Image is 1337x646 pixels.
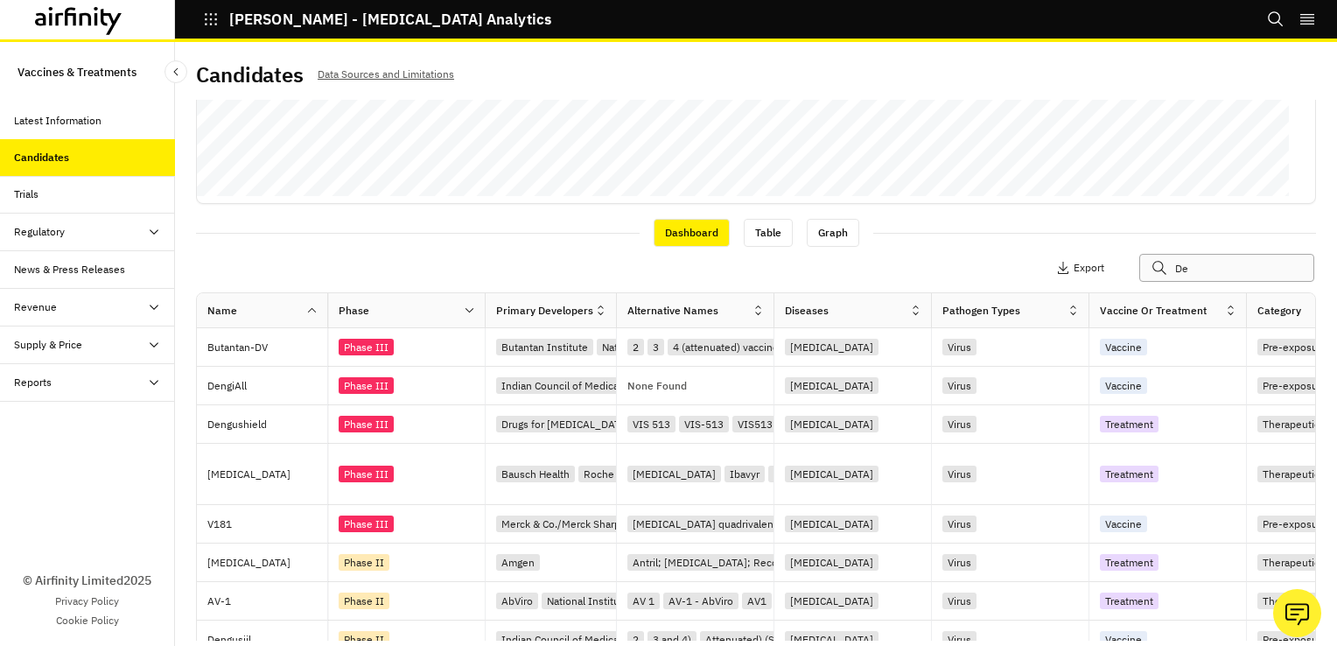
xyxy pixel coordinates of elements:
div: Phase II [339,593,389,609]
div: Virus [942,516,976,532]
div: National Institute of Allergy and [MEDICAL_DATA] (NIAID) [597,339,882,355]
button: Export [1056,254,1104,282]
p: Butantan-DV [207,339,327,356]
div: Primary Developers [496,303,593,319]
div: Vaccine or Treatment [1100,303,1207,319]
div: Revenue [14,299,57,315]
div: Treatment [1100,416,1158,432]
p: None Found [627,381,687,391]
div: Phase [339,303,369,319]
div: [MEDICAL_DATA] [785,516,878,532]
div: Dashboard [654,219,730,247]
p: Vaccines & Treatments [17,56,136,88]
div: 3 [647,339,664,355]
button: Search [1267,4,1284,34]
div: National Institute of Allergy and [MEDICAL_DATA] (NIAID) [542,593,827,609]
div: Therapeutic [1257,554,1325,571]
div: AV1 [742,593,772,609]
button: Close Sidebar [164,60,187,83]
div: [MEDICAL_DATA] [627,466,721,482]
p: Dengushield [207,416,327,433]
div: Phase III [339,466,394,482]
p: AV-1 [207,593,327,610]
div: 4 (attenuated) vaccine [668,339,784,355]
div: Virus [942,416,976,432]
p: [MEDICAL_DATA] [207,554,327,572]
div: Butantan Institute [496,339,593,355]
div: Trials [14,186,38,202]
div: Amgen [496,554,540,571]
div: Bausch Health [496,466,575,482]
div: Virus [942,593,976,609]
div: Virus [942,554,976,571]
div: Phase II [339,554,389,571]
div: Treatment [1100,593,1158,609]
div: Latest Information [14,113,101,129]
div: Drugs for [MEDICAL_DATA] Initiative (DNDi) [496,416,713,432]
button: Ask our analysts [1273,589,1321,637]
p: [MEDICAL_DATA] [207,466,327,483]
div: AV 1 [627,593,660,609]
p: © Airfinity Limited 2025 [23,572,151,590]
div: AbViro [496,593,538,609]
div: Therapeutic [1257,466,1325,482]
div: 2 [627,339,644,355]
div: Ibavyr [724,466,765,482]
div: Category [1257,303,1301,319]
div: Phase III [339,416,394,432]
div: Antril; [MEDICAL_DATA]; Recombinant human [MEDICAL_DATA]; rhIL-1ra [627,554,987,571]
div: Virus [942,377,976,394]
div: Alternative Names [627,303,718,319]
div: [MEDICAL_DATA] [785,377,878,394]
div: [MEDICAL_DATA] [785,466,878,482]
button: [PERSON_NAME] - [MEDICAL_DATA] Analytics [203,4,551,34]
div: AV-1 - AbViro [663,593,738,609]
div: Roche [578,466,619,482]
div: News & Press Releases [14,262,125,277]
p: [PERSON_NAME] - [MEDICAL_DATA] Analytics [229,11,551,27]
div: Vaccine [1100,339,1147,355]
div: Reports [14,375,52,390]
div: Phase III [339,339,394,355]
div: Phase III [339,377,394,394]
div: Therapeutic [1257,416,1325,432]
div: VIS 513 [627,416,675,432]
div: Pathogen Types [942,303,1020,319]
div: Indian Council of Medical Research (ICMR) [496,377,710,394]
div: Candidates [14,150,69,165]
p: Data Sources and Limitations [318,65,454,84]
div: [MEDICAL_DATA] [785,416,878,432]
p: DengiAll [207,377,327,395]
div: Regulatory [14,224,65,240]
p: Export [1074,262,1104,274]
div: Therapeutic [1257,593,1325,609]
div: Treatment [1100,554,1158,571]
div: R964 [768,466,804,482]
a: Cookie Policy [56,613,119,628]
div: [MEDICAL_DATA] [785,554,878,571]
div: Vaccine [1100,516,1147,532]
div: [MEDICAL_DATA] [785,593,878,609]
h2: Candidates [196,62,304,88]
div: Graph [807,219,859,247]
input: Search [1139,254,1314,282]
div: Table [744,219,793,247]
div: Vaccine [1100,377,1147,394]
div: Supply & Price [14,337,82,353]
div: Virus [942,339,976,355]
div: [MEDICAL_DATA] quadrivalent vaccine rDENVΔ30 [live [627,516,895,532]
div: Phase III [339,516,394,532]
div: VIS-513 [679,416,729,432]
div: Merck & Co./Merck Sharp & Dohme (MSD) [496,516,703,532]
div: [MEDICAL_DATA] [785,339,878,355]
div: Virus [942,466,976,482]
a: Privacy Policy [55,593,119,609]
div: VIS513 [732,416,778,432]
div: Name [207,303,237,319]
div: Treatment [1100,466,1158,482]
div: Diseases [785,303,829,319]
p: V181 [207,516,327,533]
